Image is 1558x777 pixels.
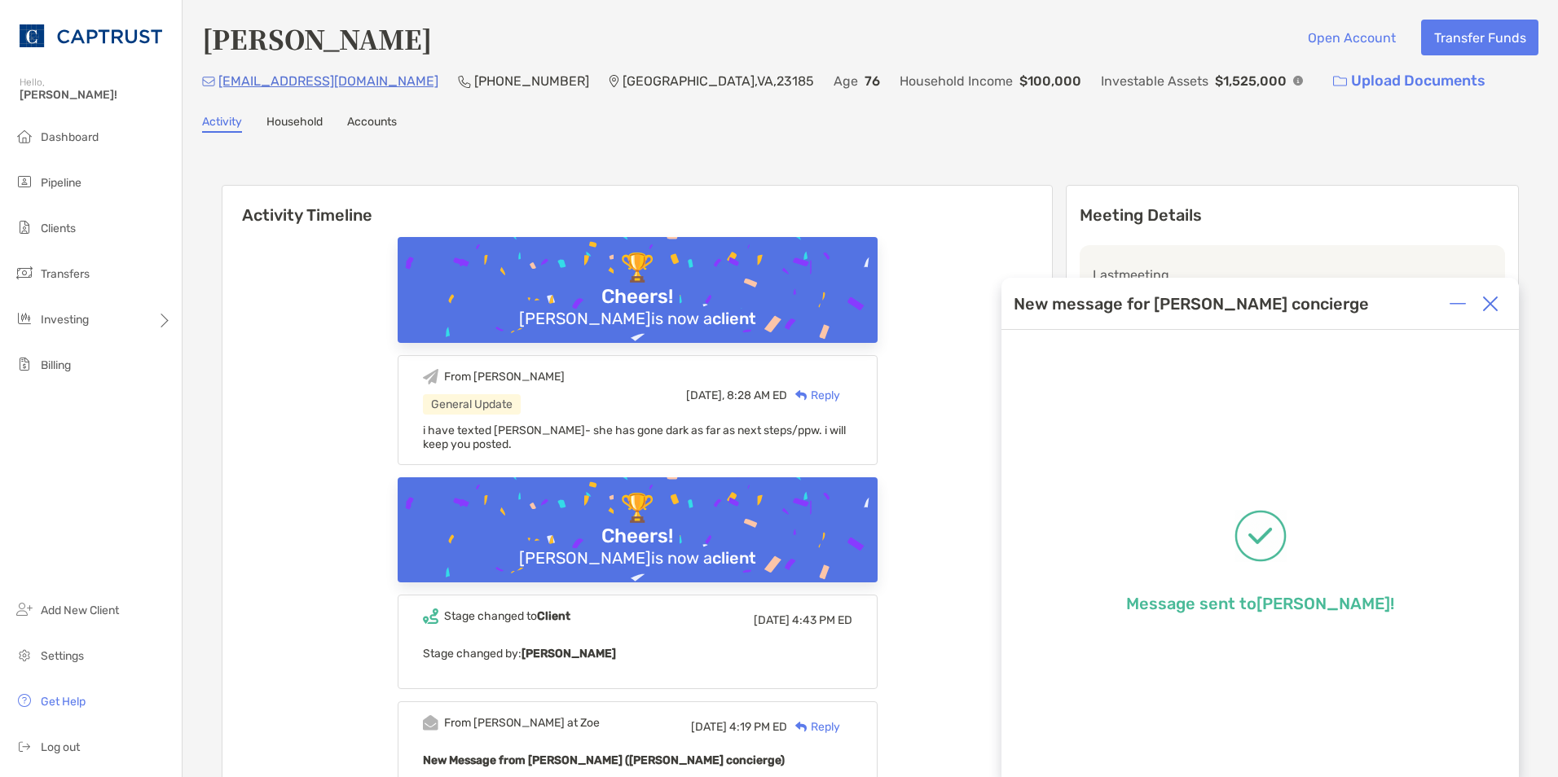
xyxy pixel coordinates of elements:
[41,358,71,372] span: Billing
[15,126,34,146] img: dashboard icon
[513,548,763,568] div: [PERSON_NAME] is now a
[202,20,432,57] h4: [PERSON_NAME]
[754,613,790,627] span: [DATE]
[522,647,616,661] b: [PERSON_NAME]
[266,115,323,133] a: Household
[1235,510,1287,562] img: Message successfully sent
[41,740,80,754] span: Log out
[1323,64,1496,99] a: Upload Documents
[623,71,814,91] p: [GEOGRAPHIC_DATA] , VA , 23185
[423,369,438,384] img: Event icon
[1482,296,1499,312] img: Close
[15,354,34,374] img: billing icon
[795,722,808,732] img: Reply icon
[900,71,1013,91] p: Household Income
[222,186,1052,225] h6: Activity Timeline
[474,71,589,91] p: [PHONE_NUMBER]
[1333,76,1347,87] img: button icon
[792,613,852,627] span: 4:43 PM ED
[423,715,438,731] img: Event icon
[595,285,680,309] div: Cheers!
[41,130,99,144] span: Dashboard
[218,71,438,91] p: [EMAIL_ADDRESS][DOMAIN_NAME]
[513,309,763,328] div: [PERSON_NAME] is now a
[1126,594,1394,613] p: Message sent to [PERSON_NAME] !
[15,217,34,237] img: clients icon
[202,77,215,86] img: Email Icon
[787,718,840,735] div: Reply
[609,75,619,88] img: Location Icon
[686,388,724,402] span: [DATE],
[444,716,600,730] div: From [PERSON_NAME] at Zoe
[712,548,756,568] b: client
[712,309,756,328] b: client
[20,7,162,65] img: CAPTRUST Logo
[1421,20,1538,55] button: Transfer Funds
[727,388,787,402] span: 8:28 AM ED
[1295,20,1408,55] button: Open Account
[15,172,34,191] img: pipeline icon
[1215,71,1287,91] p: $1,525,000
[865,71,880,91] p: 76
[787,387,840,404] div: Reply
[614,492,661,525] div: 🏆
[444,370,565,384] div: From [PERSON_NAME]
[729,720,787,734] span: 4:19 PM ED
[15,599,34,619] img: add_new_client icon
[795,390,808,401] img: Reply icon
[1450,296,1466,312] img: Expand or collapse
[15,645,34,665] img: settings icon
[1093,265,1492,285] p: Last meeting
[41,604,119,617] span: Add New Client
[595,525,680,548] div: Cheers!
[41,267,90,281] span: Transfers
[537,609,570,623] b: Client
[423,394,521,415] div: General Update
[423,608,438,624] img: Event icon
[691,720,727,734] span: [DATE]
[1014,294,1369,314] div: New message for [PERSON_NAME] concierge
[41,313,89,327] span: Investing
[15,309,34,328] img: investing icon
[1019,71,1081,91] p: $100,000
[41,176,81,190] span: Pipeline
[458,75,471,88] img: Phone Icon
[398,237,878,378] img: Confetti
[423,753,785,767] b: New Message from [PERSON_NAME] ([PERSON_NAME] concierge)
[15,263,34,283] img: transfers icon
[41,222,76,235] span: Clients
[41,649,84,663] span: Settings
[834,71,858,91] p: Age
[1080,205,1505,226] p: Meeting Details
[15,691,34,710] img: get-help icon
[15,736,34,756] img: logout icon
[347,115,397,133] a: Accounts
[1101,71,1208,91] p: Investable Assets
[423,643,852,664] p: Stage changed by:
[20,88,172,102] span: [PERSON_NAME]!
[423,424,846,451] span: i have texted [PERSON_NAME]- she has gone dark as far as next steps/ppw. i will keep you posted.
[41,695,86,709] span: Get Help
[444,609,570,623] div: Stage changed to
[398,477,878,618] img: Confetti
[1293,76,1303,86] img: Info Icon
[202,115,242,133] a: Activity
[614,252,661,285] div: 🏆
